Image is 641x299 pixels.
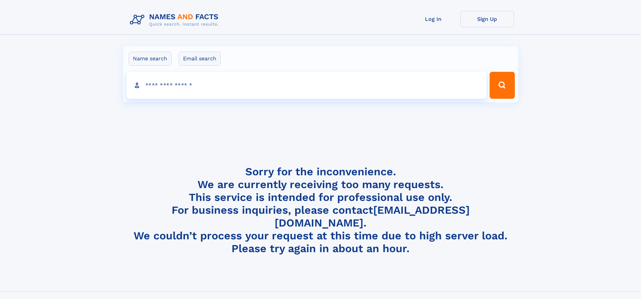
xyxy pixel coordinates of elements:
[127,11,224,29] img: Logo Names and Facts
[406,11,460,27] a: Log In
[179,52,221,66] label: Email search
[490,72,514,99] button: Search Button
[127,72,487,99] input: search input
[129,52,172,66] label: Name search
[275,204,470,229] a: [EMAIL_ADDRESS][DOMAIN_NAME]
[460,11,514,27] a: Sign Up
[127,165,514,255] h4: Sorry for the inconvenience. We are currently receiving too many requests. This service is intend...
